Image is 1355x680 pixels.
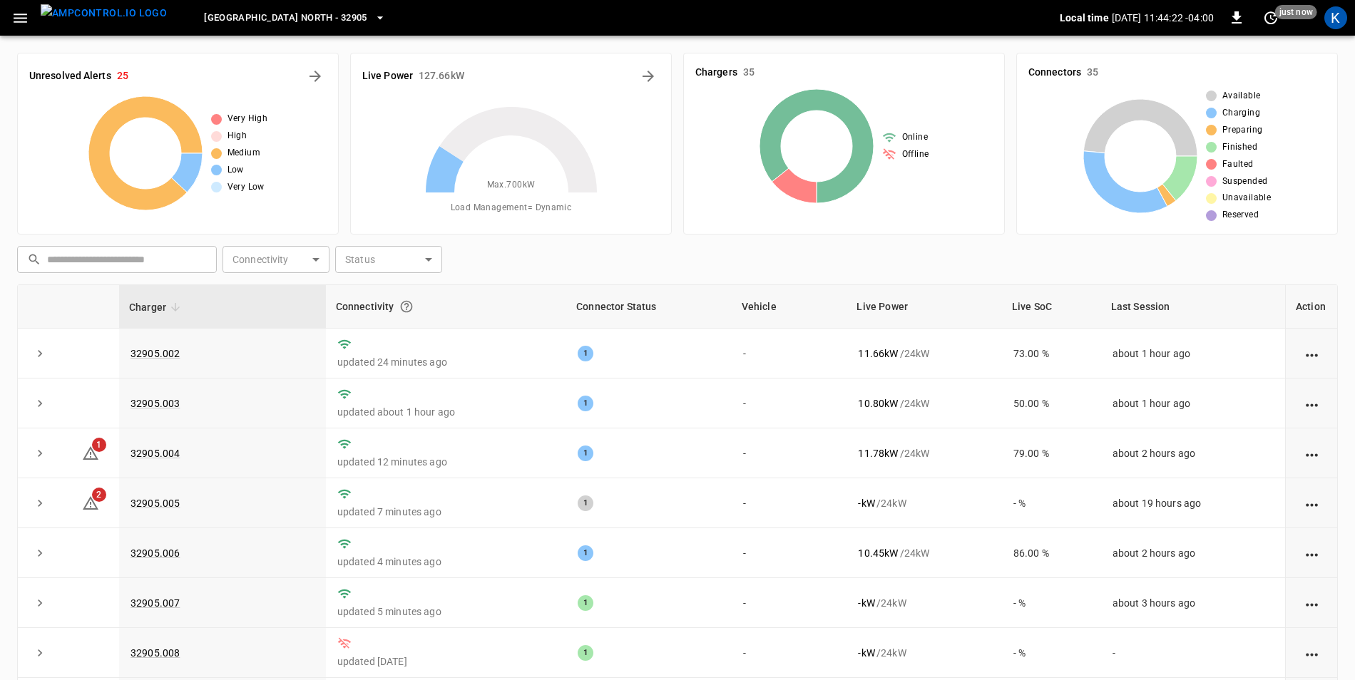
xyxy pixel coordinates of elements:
td: 79.00 % [1002,428,1101,478]
button: Energy Overview [637,65,660,88]
a: 32905.007 [131,597,180,609]
td: about 1 hour ago [1101,329,1285,378]
p: updated about 1 hour ago [337,405,556,419]
td: - % [1002,628,1101,678]
th: Live Power [847,285,1001,329]
div: action cell options [1303,646,1321,660]
span: Offline [902,148,929,162]
button: expand row [29,493,51,514]
div: / 24 kW [858,596,990,610]
h6: 127.66 kW [419,68,464,84]
a: 1 [82,447,99,458]
span: Load Management = Dynamic [451,201,572,215]
button: [GEOGRAPHIC_DATA] North - 32905 [198,4,392,32]
span: Reserved [1222,208,1259,222]
div: 1 [578,645,593,661]
td: - [732,378,847,428]
td: - [732,528,847,578]
th: Action [1285,285,1337,329]
span: Max. 700 kW [487,178,536,192]
div: 1 [578,445,593,461]
h6: Live Power [362,68,413,84]
td: 86.00 % [1002,528,1101,578]
img: ampcontrol.io logo [41,4,167,22]
span: 1 [92,438,106,452]
div: / 24 kW [858,646,990,660]
p: 10.45 kW [858,546,898,560]
span: 2 [92,488,106,502]
td: about 2 hours ago [1101,528,1285,578]
span: [GEOGRAPHIC_DATA] North - 32905 [204,10,367,26]
td: 73.00 % [1002,329,1101,378]
th: Connector Status [566,285,731,329]
a: 32905.006 [131,547,180,559]
th: Last Session [1101,285,1285,329]
button: expand row [29,642,51,664]
td: about 1 hour ago [1101,378,1285,428]
div: action cell options [1303,346,1321,361]
span: Faulted [1222,158,1254,172]
span: Very High [227,112,268,126]
p: [DATE] 11:44:22 -04:00 [1112,11,1214,25]
a: 32905.002 [131,348,180,359]
span: Charging [1222,106,1260,120]
td: - [732,628,847,678]
td: about 2 hours ago [1101,428,1285,478]
div: action cell options [1303,596,1321,610]
button: expand row [29,443,51,464]
button: All Alerts [304,65,327,88]
p: updated 24 minutes ago [337,355,556,369]
span: High [227,129,247,143]
span: Finished [1222,140,1257,155]
div: / 24 kW [858,346,990,361]
div: 1 [578,396,593,411]
h6: 35 [743,65,755,81]
a: 32905.004 [131,448,180,459]
td: - [732,478,847,528]
td: about 3 hours ago [1101,578,1285,628]
div: / 24 kW [858,446,990,460]
div: Connectivity [336,294,557,319]
span: Unavailable [1222,191,1271,205]
td: - [732,329,847,378]
div: / 24 kW [858,396,990,411]
button: expand row [29,592,51,614]
p: - kW [858,646,874,660]
td: - % [1002,478,1101,528]
td: - % [1002,578,1101,628]
div: 1 [578,545,593,561]
div: / 24 kW [858,496,990,510]
button: Connection between the charger and our software. [394,294,419,319]
button: expand row [29,343,51,364]
p: updated 7 minutes ago [337,505,556,519]
p: updated 12 minutes ago [337,455,556,469]
p: - kW [858,596,874,610]
button: expand row [29,393,51,414]
span: Available [1222,89,1261,103]
a: 32905.003 [131,398,180,409]
button: expand row [29,542,51,564]
td: - [732,428,847,478]
p: updated 4 minutes ago [337,555,556,569]
p: - kW [858,496,874,510]
a: 32905.005 [131,498,180,509]
span: Online [902,130,928,145]
div: profile-icon [1324,6,1347,29]
div: action cell options [1303,546,1321,560]
h6: Unresolved Alerts [29,68,111,84]
div: 1 [578,346,593,361]
h6: 35 [1087,65,1098,81]
p: updated [DATE] [337,654,556,669]
div: action cell options [1303,446,1321,460]
td: - [1101,628,1285,678]
p: updated 5 minutes ago [337,604,556,619]
h6: Connectors [1028,65,1081,81]
a: 2 [82,497,99,508]
p: 11.78 kW [858,446,898,460]
span: Charger [129,299,185,316]
p: 10.80 kW [858,396,898,411]
div: 1 [578,495,593,511]
td: - [732,578,847,628]
span: Low [227,163,244,177]
button: set refresh interval [1259,6,1282,29]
